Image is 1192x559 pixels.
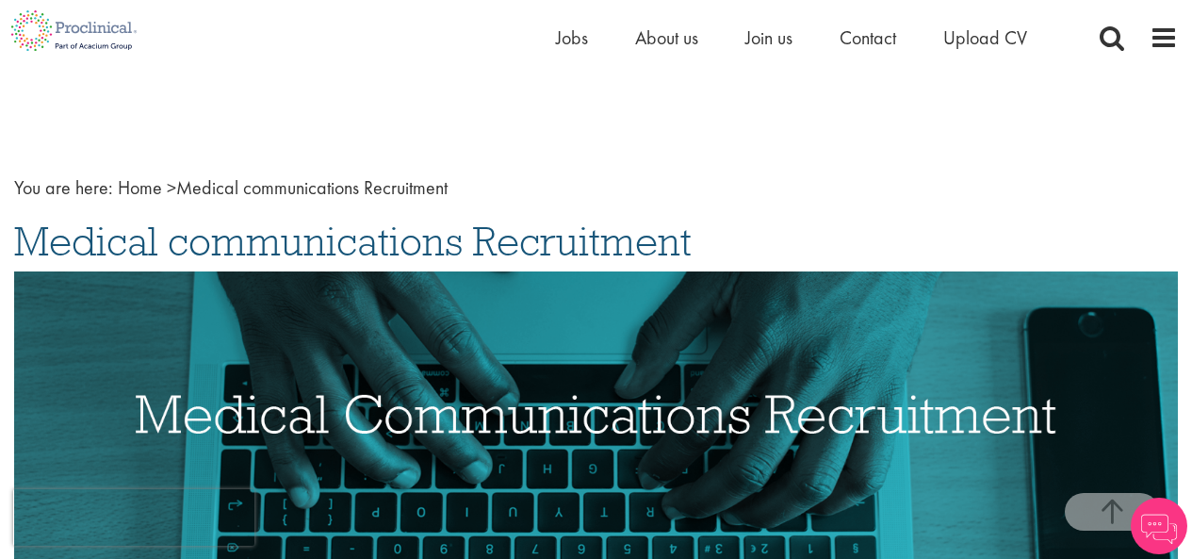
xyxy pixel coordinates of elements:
[14,216,692,267] span: Medical communications Recruitment
[745,25,792,50] a: Join us
[167,175,176,200] span: >
[1131,498,1187,554] img: Chatbot
[118,175,448,200] span: Medical communications Recruitment
[13,489,254,546] iframe: reCAPTCHA
[556,25,588,50] a: Jobs
[118,175,162,200] a: breadcrumb link to Home
[943,25,1027,50] a: Upload CV
[840,25,896,50] a: Contact
[14,175,113,200] span: You are here:
[635,25,698,50] a: About us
